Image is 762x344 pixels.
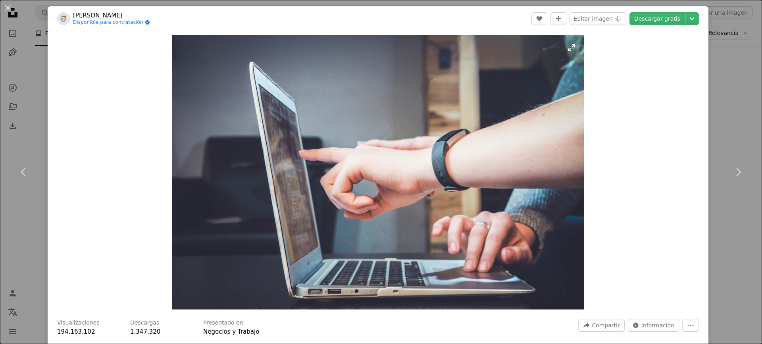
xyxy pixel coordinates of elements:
[203,328,259,335] a: Negocios y Trabajo
[57,319,100,327] h3: Visualizaciones
[628,319,679,332] button: Estadísticas sobre esta imagen
[73,12,150,19] a: [PERSON_NAME]
[57,328,95,335] span: 194.163.102
[172,35,584,309] button: Ampliar en esta imagen
[130,328,160,335] span: 1.347.320
[685,12,699,25] button: Elegir el tamaño de descarga
[592,319,620,331] span: Compartir
[682,319,699,332] button: Más acciones
[172,35,584,309] img: Persona que usa la computadora portátil
[203,319,243,327] h3: Presentado en
[130,319,159,327] h3: Descargas
[531,12,547,25] button: Me gusta
[570,12,626,25] button: Editar imagen
[578,319,624,332] button: Compartir esta imagen
[641,319,674,331] span: Información
[550,12,566,25] button: Añade a la colección
[57,12,70,25] img: Ve al perfil de John
[714,134,762,210] a: Siguiente
[73,19,150,26] a: Disponible para contratación
[629,12,685,25] a: Descargar gratis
